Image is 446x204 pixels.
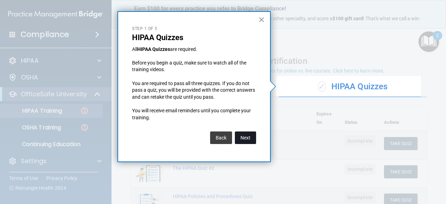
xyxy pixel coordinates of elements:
span: All [132,46,137,52]
button: Next [235,131,256,144]
button: Back [210,131,232,144]
div: HIPAA Quizzes [279,76,427,97]
p: You are required to pass all three quizzes. If you do not pass a quiz, you will be provided with ... [132,80,256,101]
p: Step 1 of 5 [132,26,256,32]
button: Close [258,14,265,25]
p: Before you begin a quiz, make sure to watch all of the training videos. [132,60,256,73]
p: You will receive email reminders until you complete your training. [132,107,256,121]
span: are required. [170,46,197,52]
span: ✓ [318,81,326,92]
strong: HIPAA Quizzes [137,46,170,52]
p: HIPAA Quizzes [132,33,256,42]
